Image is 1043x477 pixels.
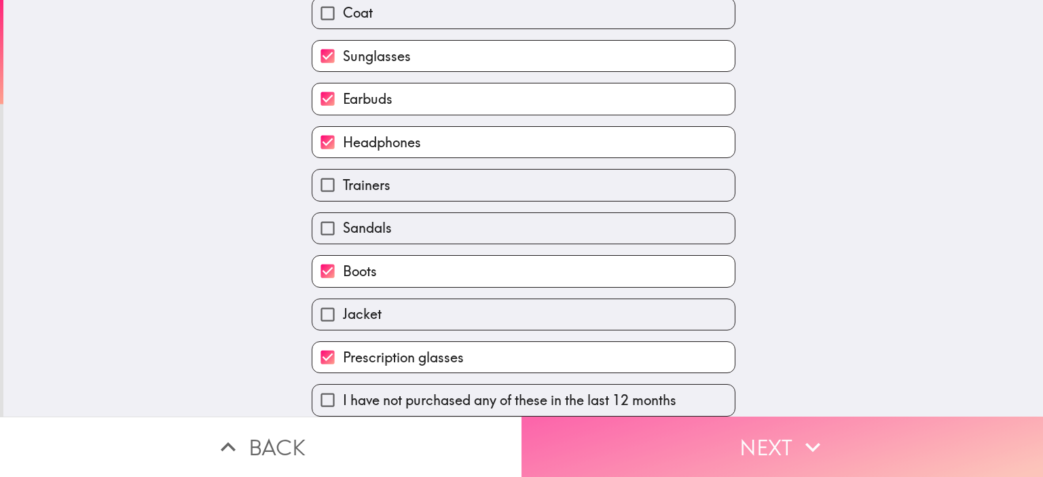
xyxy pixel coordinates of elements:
button: Sunglasses [312,41,735,71]
button: Prescription glasses [312,342,735,373]
button: Boots [312,256,735,286]
button: Next [521,417,1043,477]
button: Jacket [312,299,735,330]
button: Earbuds [312,83,735,114]
span: Headphones [343,133,421,152]
span: Sandals [343,218,392,237]
span: Coat [343,3,373,22]
span: I have not purchased any of these in the last 12 months [343,391,676,410]
span: Earbuds [343,90,392,109]
button: Sandals [312,213,735,244]
span: Trainers [343,176,390,195]
button: Trainers [312,170,735,200]
button: Headphones [312,127,735,157]
span: Sunglasses [343,47,411,66]
span: Jacket [343,305,382,324]
span: Boots [343,262,377,281]
button: I have not purchased any of these in the last 12 months [312,385,735,415]
span: Prescription glasses [343,348,464,367]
